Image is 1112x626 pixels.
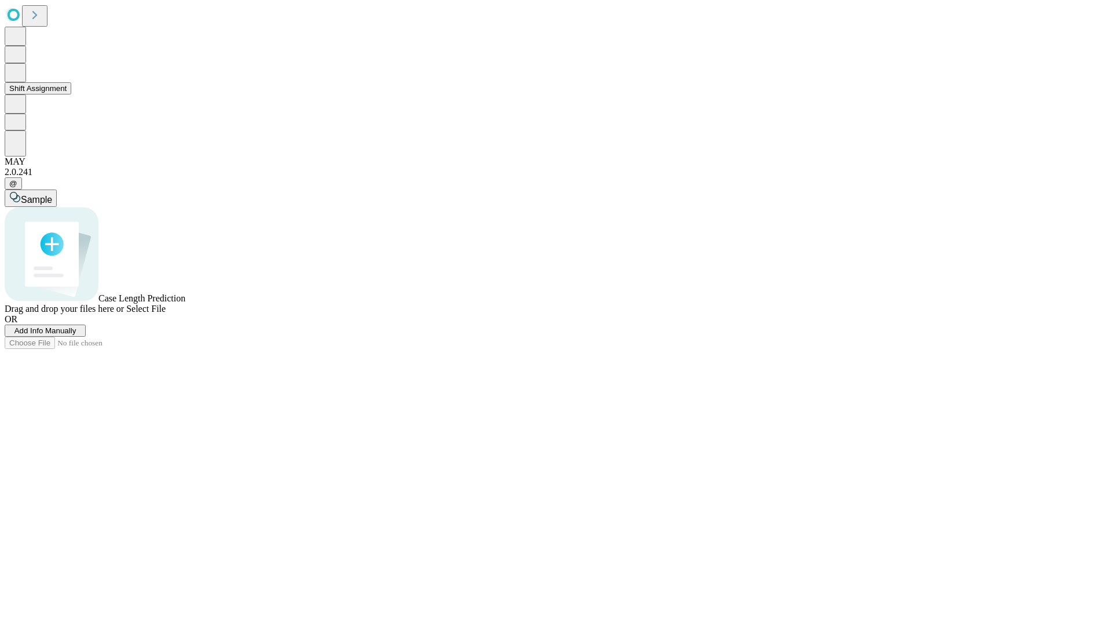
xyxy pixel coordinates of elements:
[14,326,76,335] span: Add Info Manually
[5,190,57,207] button: Sample
[5,304,124,314] span: Drag and drop your files here or
[21,195,52,205] span: Sample
[5,156,1107,167] div: MAY
[5,167,1107,177] div: 2.0.241
[5,325,86,337] button: Add Info Manually
[126,304,166,314] span: Select File
[5,177,22,190] button: @
[98,293,185,303] span: Case Length Prediction
[5,314,17,324] span: OR
[9,179,17,188] span: @
[5,82,71,94] button: Shift Assignment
